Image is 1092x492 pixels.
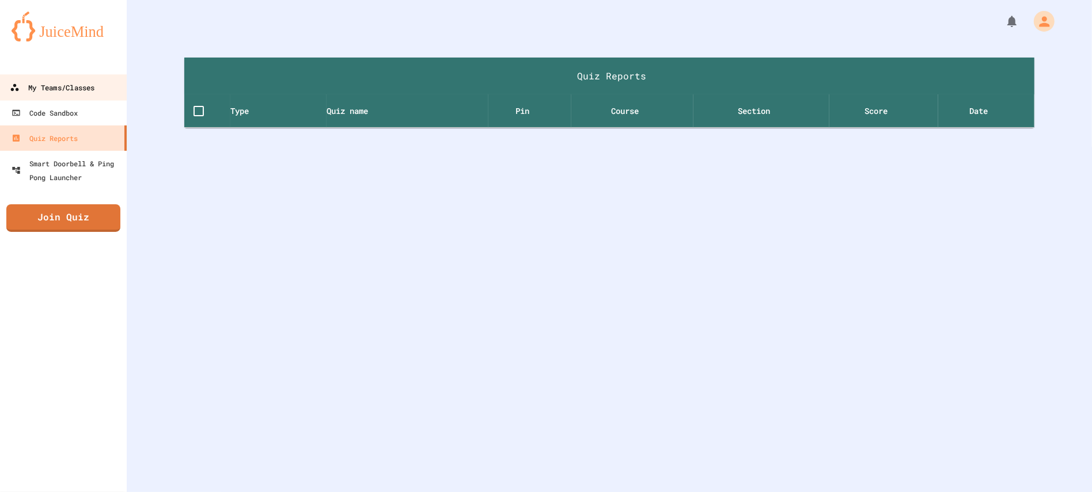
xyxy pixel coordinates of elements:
span: Pin [515,104,544,118]
span: Type [230,104,264,118]
span: Date [970,104,1003,118]
div: Code Sandbox [12,106,78,120]
div: My Account [1022,8,1057,35]
div: Quiz Reports [12,131,78,145]
h1: Quiz Reports [194,69,1030,83]
span: Score [865,104,903,118]
img: logo-orange.svg [12,12,115,41]
div: Smart Doorbell & Ping Pong Launcher [12,157,122,184]
span: Course [611,104,654,118]
span: Section [738,104,785,118]
a: Join Quiz [6,204,120,232]
span: Quiz name [327,104,383,118]
div: My Teams/Classes [10,81,94,95]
